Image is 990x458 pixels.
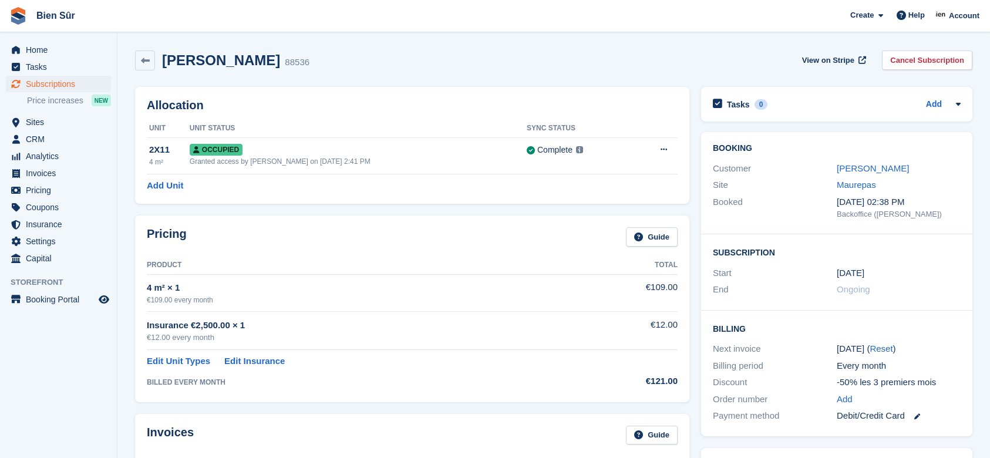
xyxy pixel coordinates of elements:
a: menu [6,76,111,92]
div: Every month [837,359,961,373]
a: menu [6,250,111,267]
span: Storefront [11,277,117,288]
span: Occupied [190,144,243,156]
div: Insurance €2,500.00 × 1 [147,319,578,332]
div: Complete [537,144,573,156]
span: Insurance [26,216,96,233]
th: Unit [147,119,190,138]
span: Pricing [26,182,96,198]
span: Capital [26,250,96,267]
span: Home [26,42,96,58]
h2: Pricing [147,227,187,247]
div: Order number [713,393,837,406]
a: menu [6,291,111,308]
div: 4 m² × 1 [147,281,578,295]
div: Payment method [713,409,837,423]
div: NEW [92,95,111,106]
h2: Allocation [147,99,678,112]
a: Add [837,393,853,406]
div: [DATE] 02:38 PM [837,196,961,209]
h2: Booking [713,144,961,153]
div: 88536 [285,56,309,69]
div: Billing period [713,359,837,373]
span: View on Stripe [802,55,854,66]
div: End [713,283,837,297]
a: menu [6,114,111,130]
a: [PERSON_NAME] [837,163,909,173]
h2: Billing [713,322,961,334]
a: View on Stripe [797,50,868,70]
span: Create [850,9,874,21]
h2: Tasks [727,99,750,110]
a: menu [6,165,111,181]
img: icon-info-grey-7440780725fd019a000dd9b08b2336e03edf1995a4989e88bcd33f0948082b44.svg [576,146,583,153]
div: -50% les 3 premiers mois [837,376,961,389]
a: menu [6,233,111,250]
th: Product [147,256,578,275]
a: menu [6,42,111,58]
span: Price increases [27,95,83,106]
a: Edit Unit Types [147,355,210,368]
div: Discount [713,376,837,389]
span: CRM [26,131,96,147]
span: Tasks [26,59,96,75]
span: Settings [26,233,96,250]
span: Help [908,9,925,21]
a: Reset [870,343,893,353]
span: Analytics [26,148,96,164]
div: Site [713,179,837,192]
a: menu [6,148,111,164]
span: Booking Portal [26,291,96,308]
img: Asmaa Habri [935,9,947,21]
img: stora-icon-8386f47178a22dfd0bd8f6a31ec36ba5ce8667c1dd55bd0f319d3a0aa187defe.svg [9,7,27,25]
div: Backoffice ([PERSON_NAME]) [837,208,961,220]
span: Ongoing [837,284,870,294]
div: Debit/Credit Card [837,409,961,423]
span: Subscriptions [26,76,96,92]
div: €12.00 every month [147,332,578,343]
a: Cancel Subscription [882,50,972,70]
div: Start [713,267,837,280]
a: Guide [626,227,678,247]
div: Next invoice [713,342,837,356]
div: Customer [713,162,837,176]
h2: Subscription [713,246,961,258]
span: Sites [26,114,96,130]
h2: [PERSON_NAME] [162,52,280,68]
a: Bien Sûr [32,6,80,25]
div: €121.00 [578,375,678,388]
a: menu [6,199,111,215]
div: 4 m² [149,157,190,167]
a: menu [6,131,111,147]
span: Account [949,10,979,22]
div: €109.00 every month [147,295,578,305]
div: 2X11 [149,143,190,157]
a: menu [6,216,111,233]
span: Coupons [26,199,96,215]
th: Sync Status [527,119,632,138]
th: Total [578,256,678,275]
a: Preview store [97,292,111,307]
a: menu [6,182,111,198]
td: €12.00 [578,312,678,350]
a: Guide [626,426,678,445]
a: Add Unit [147,179,183,193]
a: Add [926,98,942,112]
div: BILLED EVERY MONTH [147,377,578,388]
a: menu [6,59,111,75]
time: 2025-05-30 23:00:00 UTC [837,267,864,280]
span: Invoices [26,165,96,181]
a: Maurepas [837,180,876,190]
div: Granted access by [PERSON_NAME] on [DATE] 2:41 PM [190,156,527,167]
a: Edit Insurance [224,355,285,368]
div: Booked [713,196,837,220]
td: €109.00 [578,274,678,311]
h2: Invoices [147,426,194,445]
div: 0 [755,99,768,110]
div: [DATE] ( ) [837,342,961,356]
a: Price increases NEW [27,94,111,107]
th: Unit Status [190,119,527,138]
